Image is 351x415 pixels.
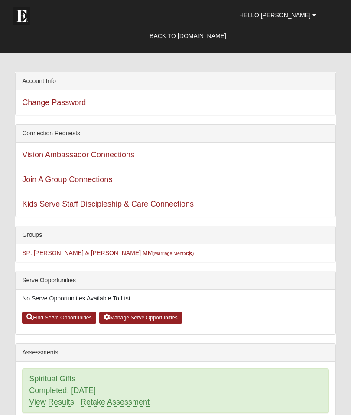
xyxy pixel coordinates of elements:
div: Groups [16,226,335,244]
a: Manage Serve Opportunities [99,312,182,324]
a: Change Password [22,98,86,107]
div: Assessments [16,344,335,362]
div: Account Info [16,72,335,90]
a: Hello [PERSON_NAME] [233,4,323,26]
a: View Results [29,398,74,407]
small: (Marriage Mentor ) [153,251,194,256]
img: Eleven22 logo [13,7,30,25]
a: Kids Serve Staff Discipleship & Care Connections [22,200,194,208]
div: Spiritual Gifts Completed: [DATE] [23,369,328,413]
div: Serve Opportunities [16,271,335,290]
li: No Serve Opportunities Available To List [16,290,335,307]
a: SP: [PERSON_NAME] & [PERSON_NAME] MM(Marriage Mentor) [22,249,194,256]
span: Hello [PERSON_NAME] [239,12,311,19]
a: Back to [DOMAIN_NAME] [143,25,233,47]
a: Retake Assessment [81,398,149,407]
a: Vision Ambassador Connections [22,150,134,159]
div: Connection Requests [16,124,335,143]
a: Join A Group Connections [22,175,112,184]
a: Find Serve Opportunities [22,312,96,324]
